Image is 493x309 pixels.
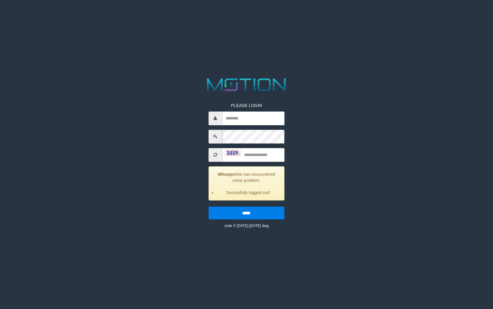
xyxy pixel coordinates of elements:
[208,166,285,201] div: We has encountered some problem.
[225,150,240,156] img: captcha
[216,190,280,196] li: Succesfully logged out!
[208,102,285,108] p: PLEASE LOGIN
[224,224,268,228] small: code © [DATE]-[DATE] dwg
[203,76,289,93] img: MOTION_logo.png
[218,172,236,177] strong: Whoops!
